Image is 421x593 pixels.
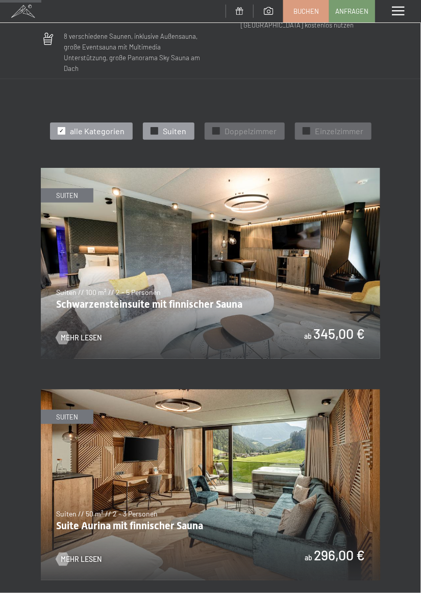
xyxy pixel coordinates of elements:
span: Doppelzimmer [225,126,277,137]
span: ✓ [304,128,308,135]
a: Anfragen [330,1,375,22]
span: Mehr Lesen [61,333,102,343]
img: Schwarzensteinsuite mit finnischer Sauna [41,168,380,359]
a: Mehr Lesen [56,333,102,343]
span: Einzelzimmer [315,126,364,137]
span: Buchen [293,7,319,16]
span: Mehr Lesen [61,555,102,565]
span: Anfragen [336,7,369,16]
a: Schwarzensteinsuite mit finnischer Sauna [41,168,380,175]
a: Suite Aurina mit finnischer Sauna [41,390,380,396]
img: Suite Aurina mit finnischer Sauna [41,389,380,580]
span: Suiten [163,126,187,137]
p: 8 verschiedene Saunen, inklusive Außensauna, große Eventsauna mit Multimedia Unterstützung, große... [64,31,203,73]
span: ✓ [59,128,63,135]
a: Mehr Lesen [56,555,102,565]
span: ✓ [214,128,218,135]
span: alle Kategorien [70,126,125,137]
span: ✓ [152,128,156,135]
a: Buchen [284,1,329,22]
